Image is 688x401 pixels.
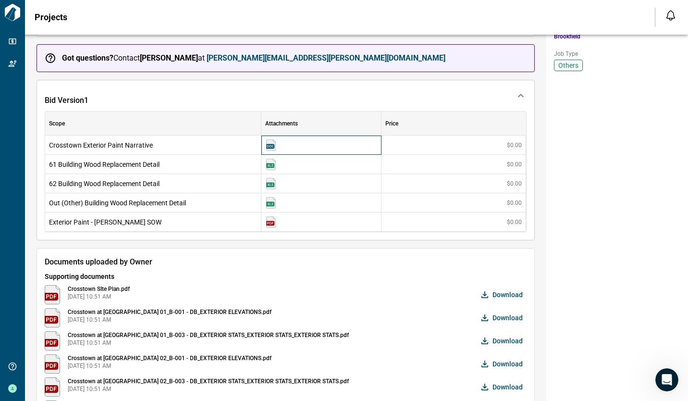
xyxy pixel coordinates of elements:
iframe: Intercom live chat [655,368,678,391]
div: Scope [45,112,261,136]
button: Open notification feed [663,8,678,23]
span: Out (Other) Building Wood Replacement Detail [49,198,257,208]
span: Bid Version 1 [45,96,88,105]
img: SW Paint Specification - Crosstown at Chapel Hill.pdf [265,216,277,228]
span: Documents uploaded by Owner [45,256,527,268]
span: Contact at [62,53,445,63]
button: Download [479,285,527,304]
span: Projects [35,13,67,22]
span: [DATE] 10:51 AM [68,316,271,324]
span: [DATE] 10:51 AM [68,385,349,393]
span: Others [558,61,578,70]
button: Download [479,354,527,374]
img: pdf [45,285,60,304]
span: Job Type [554,50,680,58]
span: Crosstown at [GEOGRAPHIC_DATA] 01_B-001 - DB_EXTERIOR ELEVATIONS.pdf [68,308,271,316]
span: Download [492,359,523,369]
strong: Got questions? [62,53,113,63]
span: 61 Building Wood Replacement Detail [49,160,257,169]
img: pdf [45,377,60,397]
strong: [PERSON_NAME] [140,53,198,63]
img: pdf [45,354,60,374]
span: $0.00 [507,161,522,168]
button: Download [479,377,527,397]
a: [PERSON_NAME][EMAIL_ADDRESS][PERSON_NAME][DOMAIN_NAME] [207,53,445,63]
span: Supporting documents [45,272,527,281]
span: $0.00 [507,141,522,149]
button: Download [479,308,527,327]
span: [DATE] 10:51 AM [68,293,130,301]
span: Crosstown at [GEOGRAPHIC_DATA] 02_B-001 - DB_EXTERIOR ELEVATIONS.pdf [68,354,271,362]
span: Download [492,336,523,346]
img: Buildings 62 Wood Replacement.xlsx [265,178,277,189]
span: Crosstown SIte Plan.pdf [68,285,130,293]
div: Bid Version1 [37,80,534,111]
span: Attachments [265,120,298,127]
span: $0.00 [507,180,522,188]
span: Crosstown at [GEOGRAPHIC_DATA] 01_B-003 - DB_EXTERIOR STATS_EXTERIOR STATS_EXTERIOR STATS.pdf [68,331,349,339]
span: [DATE] 10:51 AM [68,339,349,347]
img: pdf [45,308,60,327]
div: Scope [49,112,65,136]
img: Crosstown at Chapel Hill Ext. Paint Narrative.docx [265,139,277,151]
span: Download [492,290,523,300]
div: Price [385,112,398,136]
span: Crosstown Exterior Paint Narrative [49,140,257,150]
div: Price [381,112,526,136]
span: 62 Building Wood Replacement Detail [49,179,257,188]
span: Exterior Paint - [PERSON_NAME] SOW [49,217,257,227]
span: Brookfield [554,33,680,40]
button: Download [479,331,527,351]
img: Out Buildings Wood Replacement.xlsx [265,197,277,209]
span: [DATE] 10:51 AM [68,362,271,370]
span: $0.00 [507,199,522,207]
span: Download [492,313,523,323]
span: Crosstown at [GEOGRAPHIC_DATA] 02_B-003 - DB_EXTERIOR STATS_EXTERIOR STATS_EXTERIOR STATS.pdf [68,377,349,385]
span: Download [492,382,523,392]
span: $0.00 [507,218,522,226]
img: pdf [45,331,60,351]
img: Buildings 61 Wood Replacement.xlsx [265,159,277,170]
